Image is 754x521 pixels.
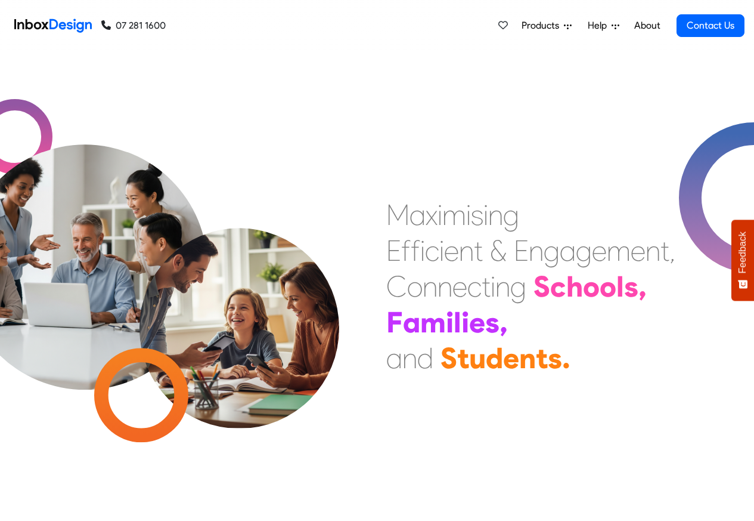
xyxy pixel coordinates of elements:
div: h [566,269,583,304]
div: c [550,269,566,304]
div: . [562,340,570,376]
div: s [548,340,562,376]
div: e [444,233,459,269]
a: Products [517,14,576,38]
div: d [486,340,503,376]
div: i [466,197,471,233]
a: Contact Us [677,14,744,37]
div: c [467,269,482,304]
div: E [386,233,401,269]
div: i [420,233,425,269]
div: n [646,233,660,269]
div: & [490,233,507,269]
div: i [439,233,444,269]
div: n [519,340,536,376]
div: m [607,233,631,269]
div: g [510,269,526,304]
div: i [461,304,469,340]
div: m [442,197,466,233]
img: parents_with_child.png [114,178,364,428]
div: Maximising Efficient & Engagement, Connecting Schools, Families, and Students. [386,197,675,376]
div: o [407,269,423,304]
div: e [592,233,607,269]
div: g [544,233,560,269]
div: n [423,269,437,304]
div: m [420,304,446,340]
div: l [616,269,624,304]
div: C [386,269,407,304]
a: 07 281 1600 [101,19,166,33]
div: t [474,233,483,269]
div: l [454,304,461,340]
div: a [403,304,420,340]
div: g [503,197,519,233]
div: t [660,233,669,269]
div: n [459,233,474,269]
div: S [533,269,550,304]
div: f [401,233,411,269]
div: f [411,233,420,269]
div: M [386,197,409,233]
div: i [491,269,495,304]
div: n [529,233,544,269]
div: s [624,269,638,304]
div: s [471,197,483,233]
span: Feedback [737,232,748,273]
div: s [485,304,499,340]
div: u [469,340,486,376]
div: i [483,197,488,233]
div: F [386,304,403,340]
button: Feedback - Show survey [731,220,754,301]
span: Help [588,19,612,33]
div: x [426,197,437,233]
div: S [440,340,457,376]
div: d [417,340,433,376]
span: Products [522,19,564,33]
div: n [488,197,503,233]
div: e [469,304,485,340]
div: a [386,340,402,376]
div: t [457,340,469,376]
div: a [560,233,576,269]
div: , [669,233,675,269]
div: n [437,269,452,304]
div: t [482,269,491,304]
div: n [402,340,417,376]
div: i [446,304,454,340]
div: , [638,269,647,304]
div: E [514,233,529,269]
div: a [409,197,426,233]
div: t [536,340,548,376]
div: e [631,233,646,269]
div: g [576,233,592,269]
div: c [425,233,439,269]
a: Help [583,14,624,38]
a: About [631,14,663,38]
div: e [503,340,519,376]
div: , [499,304,508,340]
div: o [600,269,616,304]
div: o [583,269,600,304]
div: i [437,197,442,233]
div: e [452,269,467,304]
div: n [495,269,510,304]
